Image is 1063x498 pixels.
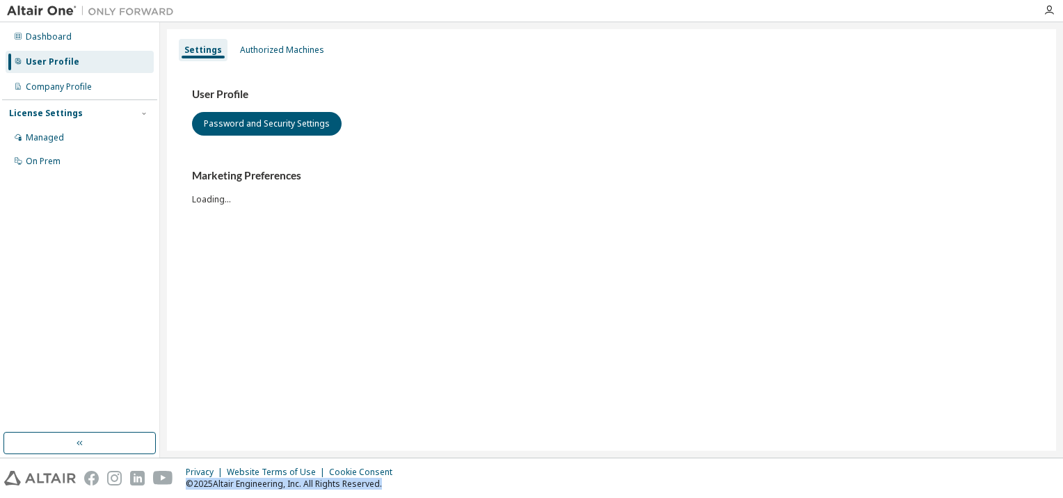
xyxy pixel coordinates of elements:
h3: Marketing Preferences [192,169,1031,183]
img: youtube.svg [153,471,173,485]
img: facebook.svg [84,471,99,485]
div: Privacy [186,467,227,478]
div: Loading... [192,169,1031,204]
p: © 2025 Altair Engineering, Inc. All Rights Reserved. [186,478,401,490]
div: Authorized Machines [240,45,324,56]
div: Cookie Consent [329,467,401,478]
img: altair_logo.svg [4,471,76,485]
div: Settings [184,45,222,56]
div: On Prem [26,156,61,167]
div: Managed [26,132,64,143]
div: Website Terms of Use [227,467,329,478]
div: Dashboard [26,31,72,42]
img: Altair One [7,4,181,18]
h3: User Profile [192,88,1031,102]
div: Company Profile [26,81,92,93]
img: instagram.svg [107,471,122,485]
div: User Profile [26,56,79,67]
div: License Settings [9,108,83,119]
img: linkedin.svg [130,471,145,485]
button: Password and Security Settings [192,112,342,136]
